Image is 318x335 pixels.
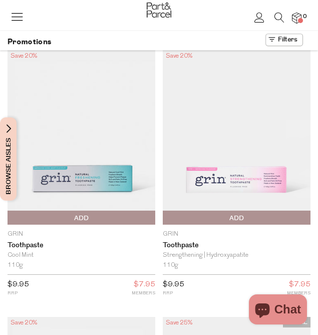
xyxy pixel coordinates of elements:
[163,289,184,297] small: RRP
[163,281,184,288] span: $9.95
[8,211,155,225] button: Add To Parcel
[246,294,310,327] inbox-online-store-chat: Shopify online store chat
[8,251,155,260] div: Cool Mint
[8,50,155,225] img: Toothpaste
[8,289,29,297] small: RRP
[163,230,310,239] p: Grin
[163,251,310,260] div: Strengthening | Hydroxyapatite
[8,281,29,288] span: $9.95
[163,50,195,62] div: Save 20%
[163,317,195,329] div: Save 25%
[8,261,23,270] span: 110g
[3,117,14,201] span: Browse Aisles
[134,279,155,291] span: $7.95
[292,13,301,23] a: 0
[300,12,309,21] span: 0
[163,261,178,270] span: 110g
[163,211,310,225] button: Add To Parcel
[8,241,155,250] a: Toothpaste
[8,50,40,62] div: Save 20%
[8,317,40,329] div: Save 20%
[163,50,310,225] img: Toothpaste
[287,289,310,297] small: MEMBERS
[8,230,155,239] p: Grin
[163,241,310,250] a: Toothpaste
[132,289,155,297] small: MEMBERS
[8,34,52,50] h1: Promotions
[147,3,171,18] img: Part&Parcel
[289,279,310,291] span: $7.95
